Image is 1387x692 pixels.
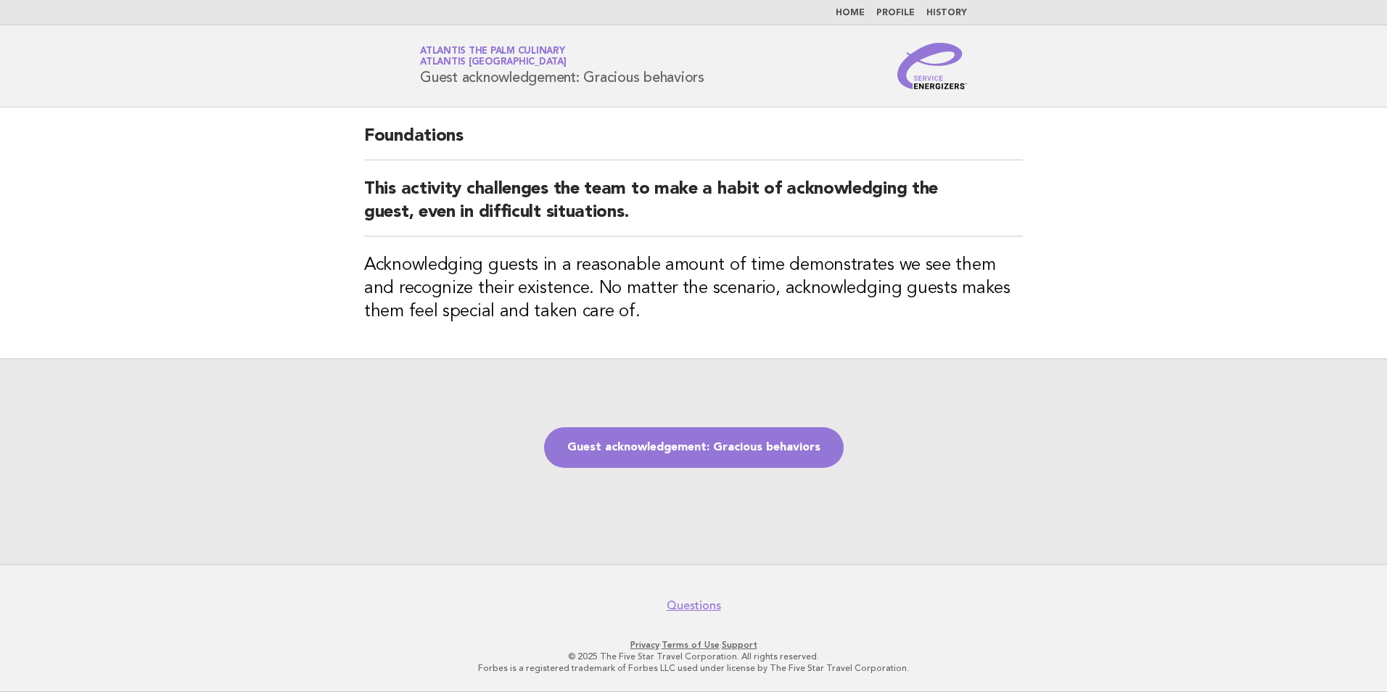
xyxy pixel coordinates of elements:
img: Service Energizers [897,43,967,89]
p: · · [250,639,1137,651]
a: History [926,9,967,17]
h2: Foundations [364,125,1023,160]
a: Support [722,640,757,650]
span: Atlantis [GEOGRAPHIC_DATA] [420,58,567,67]
a: Privacy [630,640,659,650]
a: Atlantis The Palm CulinaryAtlantis [GEOGRAPHIC_DATA] [420,46,567,67]
p: Forbes is a registered trademark of Forbes LLC used under license by The Five Star Travel Corpora... [250,662,1137,674]
h1: Guest acknowledgement: Gracious behaviors [420,47,704,85]
a: Questions [667,598,721,613]
p: © 2025 The Five Star Travel Corporation. All rights reserved. [250,651,1137,662]
a: Guest acknowledgement: Gracious behaviors [544,427,844,468]
h2: This activity challenges the team to make a habit of acknowledging the guest, even in difficult s... [364,178,1023,236]
a: Home [836,9,865,17]
h3: Acknowledging guests in a reasonable amount of time demonstrates we see them and recognize their ... [364,254,1023,324]
a: Profile [876,9,915,17]
a: Terms of Use [662,640,720,650]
